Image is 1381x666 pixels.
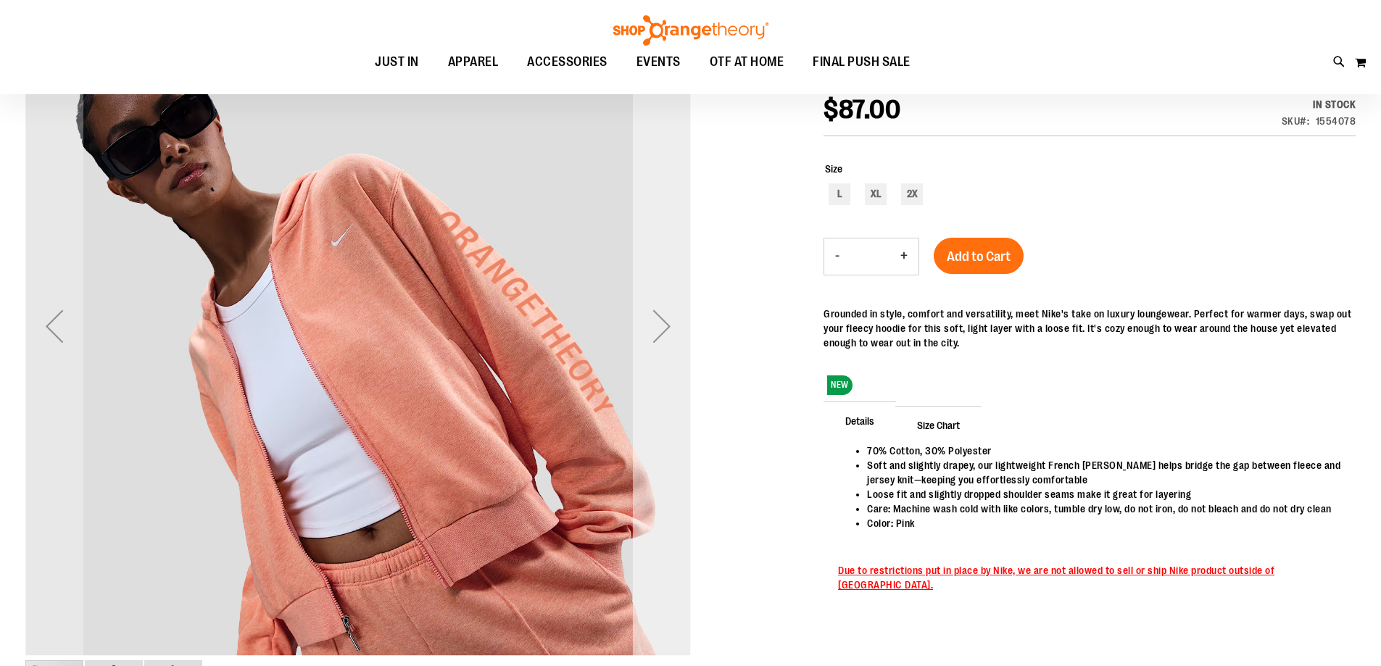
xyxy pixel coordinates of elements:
span: EVENTS [636,46,681,78]
li: Color: Pink [867,516,1341,530]
span: FINAL PUSH SALE [813,46,911,78]
button: Increase product quantity [889,238,918,275]
strong: SKU [1282,115,1310,127]
div: Availability [1282,97,1356,112]
span: ACCESSORIES [527,46,607,78]
li: Care: Machine wash cold with like colors, tumble dry low, do not iron, do not bleach and do not d... [867,501,1341,516]
li: 70% Cotton, 30% Polyester [867,444,1341,458]
li: Loose fit and slightly dropped shoulder seams make it great for layering [867,487,1341,501]
div: XL [865,183,887,205]
input: Product quantity [850,239,889,274]
div: In stock [1282,97,1356,112]
span: OTF AT HOME [710,46,784,78]
span: $87.00 [824,95,900,125]
span: Size Chart [895,406,982,444]
img: Shop Orangetheory [611,15,771,46]
span: Details [824,401,896,439]
span: APPAREL [448,46,499,78]
button: Decrease product quantity [824,238,850,275]
div: L [829,183,850,205]
span: NEW [827,375,853,395]
div: 1554078 [1316,114,1356,128]
div: Grounded in style, comfort and versatility, meet Nike's take on luxury loungewear. Perfect for wa... [824,307,1356,350]
li: Soft and slightly drapey, our lightweight French [PERSON_NAME] helps bridge the gap between fleec... [867,458,1341,487]
span: Add to Cart [947,249,1011,265]
span: Size [825,163,842,175]
span: JUST IN [375,46,419,78]
button: Add to Cart [934,238,1024,274]
span: Due to restrictions put in place by Nike, we are not allowed to sell or ship Nike product outside... [838,565,1274,591]
div: 2X [901,183,923,205]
